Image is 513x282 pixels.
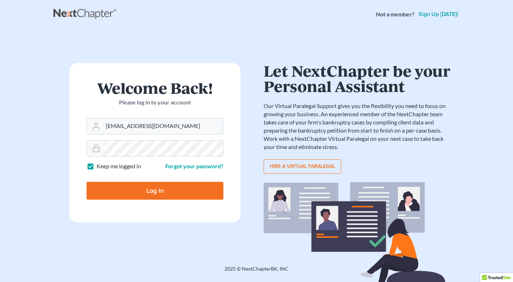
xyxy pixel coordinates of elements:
h1: Welcome Back! [87,80,223,96]
a: Sign up [DATE]! [417,11,460,17]
label: Keep me logged in [97,162,141,170]
input: Log In [87,182,223,200]
div: 2025 © NextChapterBK, INC [53,265,460,278]
p: Our Virtual Paralegal Support gives you the flexibility you need to focus on growing your busines... [264,102,452,151]
a: Hire a virtual paralegal [264,159,341,174]
h1: Let NextChapter be your Personal Assistant [264,63,452,93]
a: Forgot your password? [165,163,223,169]
strong: Not a member? [376,10,414,19]
p: Please log in to your account [87,98,223,107]
input: Email Address [103,118,223,134]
